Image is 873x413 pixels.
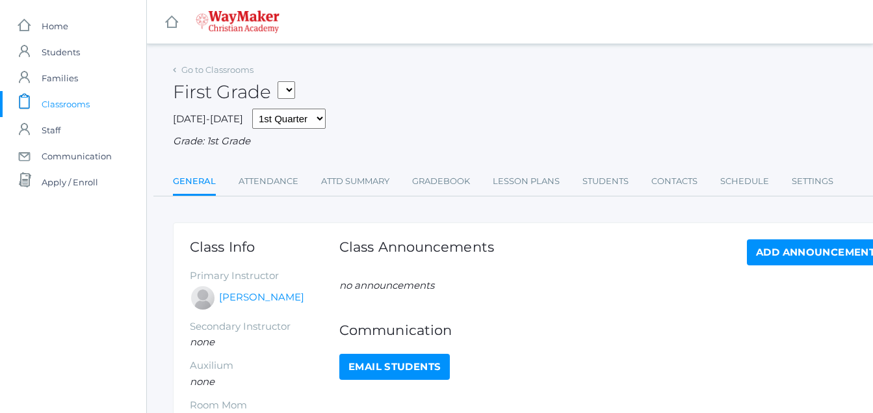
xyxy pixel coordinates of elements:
[493,168,560,194] a: Lesson Plans
[181,64,254,75] a: Go to Classrooms
[42,117,60,143] span: Staff
[190,360,339,371] h5: Auxilium
[42,65,78,91] span: Families
[42,91,90,117] span: Classrooms
[190,336,215,348] em: none
[190,271,339,282] h5: Primary Instructor
[239,168,298,194] a: Attendance
[173,113,243,125] span: [DATE]-[DATE]
[190,239,339,254] h1: Class Info
[582,168,629,194] a: Students
[173,82,295,102] h2: First Grade
[42,169,98,195] span: Apply / Enroll
[190,285,216,311] div: Bonnie Posey
[339,239,494,262] h1: Class Announcements
[792,168,833,194] a: Settings
[190,321,339,332] h5: Secondary Instructor
[339,354,450,380] a: Email Students
[190,400,339,411] h5: Room Mom
[173,168,216,196] a: General
[219,290,304,305] a: [PERSON_NAME]
[196,10,280,33] img: 4_waymaker-logo-stack-white.png
[321,168,389,194] a: Attd Summary
[339,279,434,291] em: no announcements
[651,168,697,194] a: Contacts
[190,375,215,388] em: none
[42,13,68,39] span: Home
[42,39,80,65] span: Students
[42,143,112,169] span: Communication
[412,168,470,194] a: Gradebook
[720,168,769,194] a: Schedule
